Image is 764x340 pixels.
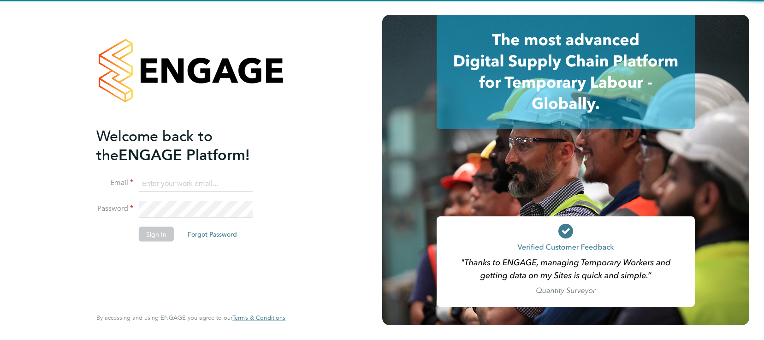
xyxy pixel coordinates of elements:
input: Enter your work email... [139,175,253,192]
button: Sign In [139,227,174,242]
label: Email [96,178,133,188]
span: Welcome back to the [96,127,213,164]
button: Forgot Password [180,227,244,242]
span: By accessing and using ENGAGE you agree to our [96,314,285,322]
label: Password [96,204,133,214]
a: Terms & Conditions [232,314,285,322]
h2: ENGAGE Platform! [96,126,276,164]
